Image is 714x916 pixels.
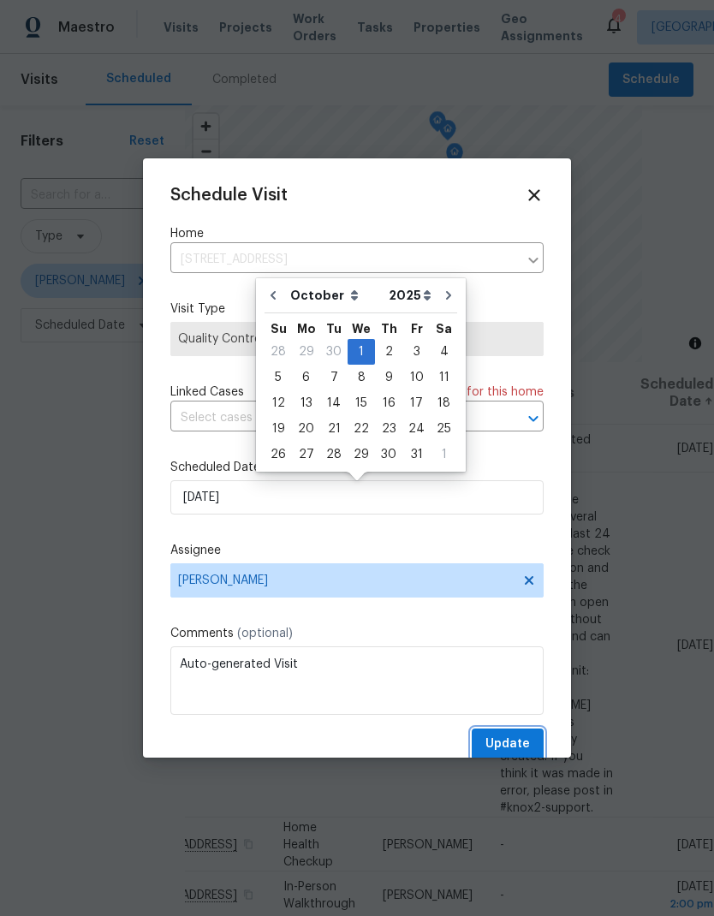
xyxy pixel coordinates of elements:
div: Fri Oct 24 2025 [402,416,431,442]
div: 31 [402,443,431,467]
div: 6 [292,366,320,390]
abbr: Friday [411,323,423,335]
span: Linked Cases [170,384,244,401]
div: Thu Oct 02 2025 [375,339,402,365]
div: Fri Oct 10 2025 [402,365,431,390]
div: 7 [320,366,348,390]
abbr: Wednesday [352,323,371,335]
div: Sat Oct 25 2025 [431,416,457,442]
div: 8 [348,366,375,390]
div: Fri Oct 03 2025 [402,339,431,365]
span: Update [485,734,530,755]
div: 17 [402,391,431,415]
abbr: Thursday [381,323,397,335]
span: Schedule Visit [170,187,288,204]
input: Enter in an address [170,247,518,273]
div: 1 [348,340,375,364]
div: 26 [265,443,292,467]
abbr: Tuesday [326,323,342,335]
div: 14 [320,391,348,415]
div: Sun Sep 28 2025 [265,339,292,365]
div: 20 [292,417,320,441]
div: Wed Oct 08 2025 [348,365,375,390]
div: 18 [431,391,457,415]
div: 15 [348,391,375,415]
input: Select cases [170,405,496,431]
label: Scheduled Date [170,459,544,476]
div: Thu Oct 16 2025 [375,390,402,416]
div: Sun Oct 05 2025 [265,365,292,390]
label: Comments [170,625,544,642]
input: M/D/YYYY [170,480,544,515]
abbr: Monday [297,323,316,335]
div: Sat Oct 04 2025 [431,339,457,365]
div: Fri Oct 31 2025 [402,442,431,467]
div: 2 [375,340,402,364]
div: Tue Oct 28 2025 [320,442,348,467]
div: 13 [292,391,320,415]
textarea: Auto-generated Visit [170,646,544,715]
button: Go to next month [436,278,461,312]
div: 19 [265,417,292,441]
div: Fri Oct 17 2025 [402,390,431,416]
div: Thu Oct 30 2025 [375,442,402,467]
div: 23 [375,417,402,441]
div: 10 [402,366,431,390]
div: Tue Oct 14 2025 [320,390,348,416]
div: 4 [431,340,457,364]
div: Mon Sep 29 2025 [292,339,320,365]
div: Sat Oct 18 2025 [431,390,457,416]
div: 1 [431,443,457,467]
div: 29 [348,443,375,467]
button: Go to previous month [260,278,286,312]
div: 11 [431,366,457,390]
button: Open [521,407,545,431]
span: Quality Control [178,330,536,348]
div: Thu Oct 09 2025 [375,365,402,390]
div: Tue Oct 21 2025 [320,416,348,442]
div: Sun Oct 26 2025 [265,442,292,467]
div: Wed Oct 15 2025 [348,390,375,416]
div: 21 [320,417,348,441]
div: Tue Sep 30 2025 [320,339,348,365]
abbr: Sunday [271,323,287,335]
button: Update [472,729,544,760]
div: Wed Oct 29 2025 [348,442,375,467]
div: 5 [265,366,292,390]
div: Mon Oct 20 2025 [292,416,320,442]
div: Thu Oct 23 2025 [375,416,402,442]
div: 22 [348,417,375,441]
div: Wed Oct 01 2025 [348,339,375,365]
div: Mon Oct 27 2025 [292,442,320,467]
div: Wed Oct 22 2025 [348,416,375,442]
label: Home [170,225,544,242]
div: Mon Oct 13 2025 [292,390,320,416]
div: 30 [320,340,348,364]
span: Close [525,186,544,205]
div: 29 [292,340,320,364]
div: 9 [375,366,402,390]
div: 3 [402,340,431,364]
label: Visit Type [170,300,544,318]
div: Mon Oct 06 2025 [292,365,320,390]
div: Sun Oct 12 2025 [265,390,292,416]
span: (optional) [237,628,293,639]
abbr: Saturday [436,323,452,335]
label: Assignee [170,542,544,559]
div: 28 [265,340,292,364]
div: Sat Nov 01 2025 [431,442,457,467]
div: 28 [320,443,348,467]
div: Tue Oct 07 2025 [320,365,348,390]
div: 12 [265,391,292,415]
div: 16 [375,391,402,415]
div: 30 [375,443,402,467]
div: 27 [292,443,320,467]
select: Month [286,283,384,308]
div: 25 [431,417,457,441]
div: Sun Oct 19 2025 [265,416,292,442]
div: 24 [402,417,431,441]
div: Sat Oct 11 2025 [431,365,457,390]
select: Year [384,283,436,308]
span: [PERSON_NAME] [178,574,514,587]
